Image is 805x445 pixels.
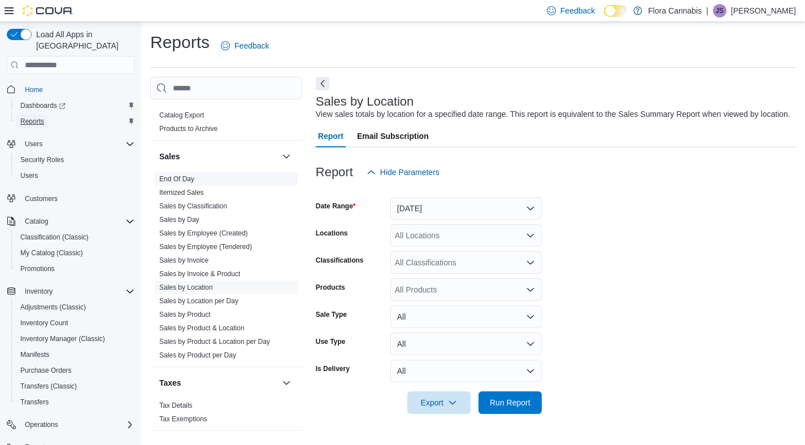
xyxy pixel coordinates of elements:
[11,331,139,347] button: Inventory Manager (Classic)
[159,229,248,238] span: Sales by Employee (Created)
[20,418,63,431] button: Operations
[390,197,542,220] button: [DATE]
[390,306,542,328] button: All
[16,115,134,128] span: Reports
[16,379,134,393] span: Transfers (Classic)
[20,191,134,206] span: Customers
[159,311,211,319] a: Sales by Product
[316,364,350,373] label: Is Delivery
[16,364,134,377] span: Purchase Orders
[159,415,207,424] span: Tax Exemptions
[159,415,207,423] a: Tax Exemptions
[20,264,55,273] span: Promotions
[159,188,204,197] span: Itemized Sales
[150,172,302,367] div: Sales
[316,95,414,108] h3: Sales by Location
[159,337,270,346] span: Sales by Product & Location per Day
[159,338,270,346] a: Sales by Product & Location per Day
[20,137,134,151] span: Users
[16,153,68,167] a: Security Roles
[16,316,73,330] a: Inventory Count
[20,418,134,431] span: Operations
[20,137,47,151] button: Users
[604,5,628,17] input: Dark Mode
[478,391,542,414] button: Run Report
[2,417,139,433] button: Operations
[234,40,269,51] span: Feedback
[159,377,181,389] h3: Taxes
[16,300,134,314] span: Adjustments (Classic)
[20,83,47,97] a: Home
[2,283,139,299] button: Inventory
[159,124,217,133] span: Products to Archive
[20,215,134,228] span: Catalog
[2,190,139,207] button: Customers
[159,270,240,278] a: Sales by Invoice & Product
[526,285,535,294] button: Open list of options
[20,215,53,228] button: Catalog
[159,351,236,359] a: Sales by Product per Day
[280,376,293,390] button: Taxes
[20,171,38,180] span: Users
[490,397,530,408] span: Run Report
[25,139,42,149] span: Users
[16,169,134,182] span: Users
[2,81,139,97] button: Home
[20,101,66,110] span: Dashboards
[20,285,134,298] span: Inventory
[648,4,702,18] p: Flora Cannabis
[159,229,248,237] a: Sales by Employee (Created)
[159,111,204,120] span: Catalog Export
[316,256,364,265] label: Classifications
[16,364,76,377] a: Purchase Orders
[11,378,139,394] button: Transfers (Classic)
[316,108,790,120] div: View sales totals by location for a specified date range. This report is equivalent to the Sales ...
[159,151,277,162] button: Sales
[159,243,252,251] a: Sales by Employee (Tendered)
[390,360,542,382] button: All
[16,230,93,244] a: Classification (Classic)
[380,167,440,178] span: Hide Parameters
[25,420,58,429] span: Operations
[713,4,726,18] div: Jordan Schwab
[16,153,134,167] span: Security Roles
[16,332,110,346] a: Inventory Manager (Classic)
[23,5,73,16] img: Cova
[716,4,724,18] span: JS
[159,351,236,360] span: Sales by Product per Day
[2,136,139,152] button: Users
[159,324,245,332] a: Sales by Product & Location
[16,99,134,112] span: Dashboards
[16,246,134,260] span: My Catalog (Classic)
[159,310,211,319] span: Sales by Product
[159,202,227,210] a: Sales by Classification
[159,283,213,291] a: Sales by Location
[316,310,347,319] label: Sale Type
[362,161,444,184] button: Hide Parameters
[16,332,134,346] span: Inventory Manager (Classic)
[16,316,134,330] span: Inventory Count
[20,398,49,407] span: Transfers
[316,165,353,179] h3: Report
[731,4,796,18] p: [PERSON_NAME]
[159,151,180,162] h3: Sales
[526,231,535,240] button: Open list of options
[20,248,83,258] span: My Catalog (Classic)
[16,230,134,244] span: Classification (Classic)
[16,379,81,393] a: Transfers (Classic)
[159,256,208,265] span: Sales by Invoice
[390,333,542,355] button: All
[159,174,194,184] span: End Of Day
[2,213,139,229] button: Catalog
[316,202,356,211] label: Date Range
[357,125,429,147] span: Email Subscription
[11,245,139,261] button: My Catalog (Classic)
[159,296,238,306] span: Sales by Location per Day
[318,125,343,147] span: Report
[20,303,86,312] span: Adjustments (Classic)
[280,150,293,163] button: Sales
[159,283,213,292] span: Sales by Location
[159,216,199,224] a: Sales by Day
[159,377,277,389] button: Taxes
[16,300,90,314] a: Adjustments (Classic)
